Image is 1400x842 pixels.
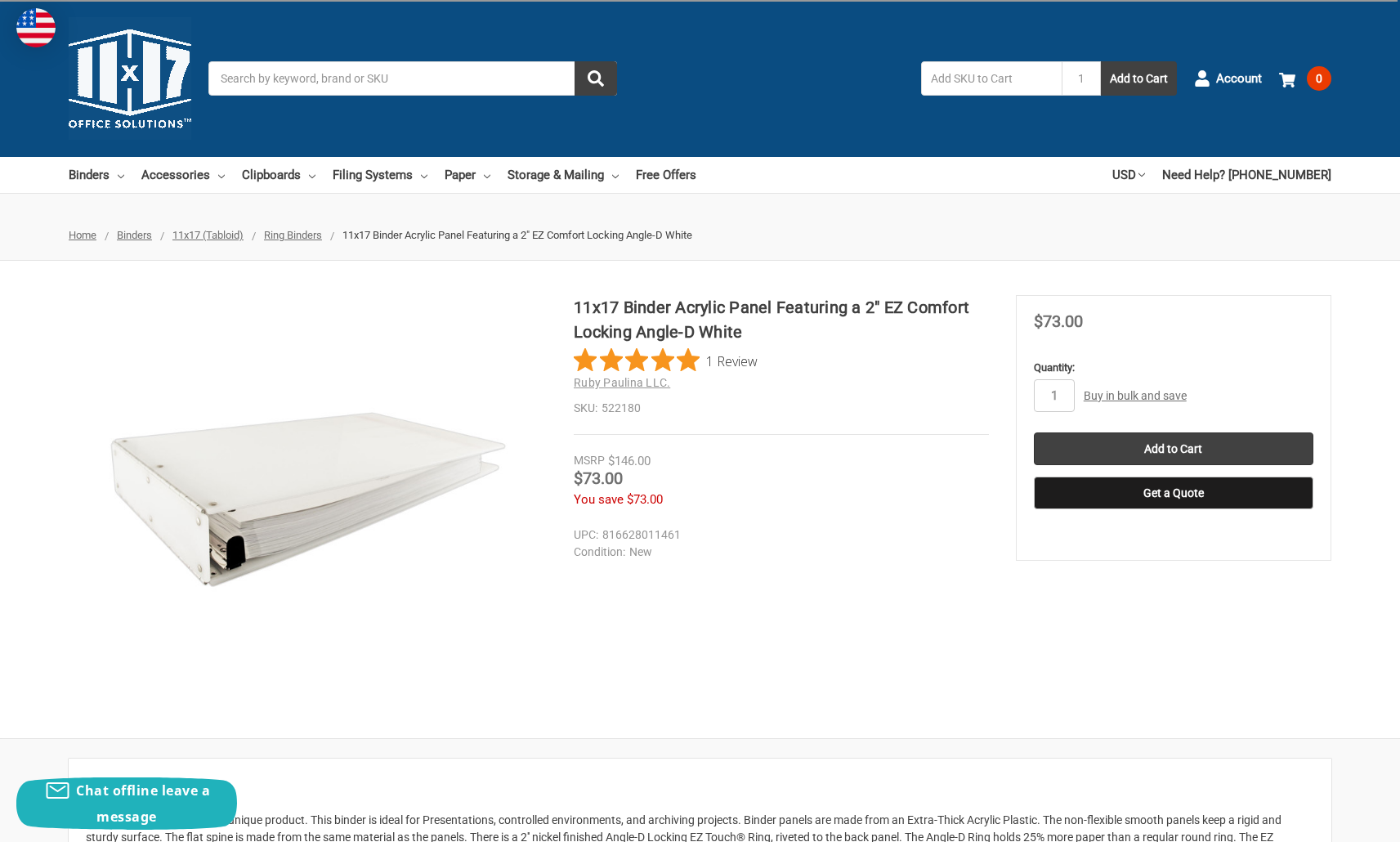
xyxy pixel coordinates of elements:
button: Rated 5 out of 5 stars from 1 reviews. Jump to reviews. [574,348,758,373]
button: Chat offline leave a message [16,777,237,830]
input: Add to Cart [1034,432,1313,465]
dd: 816628011461 [574,526,982,544]
span: $73.00 [627,492,663,507]
a: Accessories [141,157,225,193]
span: You save [574,492,624,507]
a: Storage & Mailing [508,157,619,193]
dt: Condition: [574,544,625,561]
a: Free Offers [636,157,696,193]
a: Ring Binders [264,229,322,241]
span: 1 Review [706,348,758,373]
dt: SKU: [574,400,597,417]
span: 11x17 Binder Acrylic Panel Featuring a 2" EZ Comfort Locking Angle-D White [342,229,692,241]
a: Clipboards [242,157,315,193]
a: 11x17 (Tabloid) [172,229,244,241]
a: Need Help? [PHONE_NUMBER] [1162,157,1331,193]
span: $146.00 [608,454,651,468]
span: $73.00 [1034,311,1083,331]
dd: New [574,544,982,561]
span: $73.00 [574,468,623,488]
label: Quantity: [1034,360,1313,376]
a: Paper [445,157,490,193]
a: Account [1194,57,1262,100]
input: Search by keyword, brand or SKU [208,61,617,96]
img: 11x17.com [69,17,191,140]
a: Home [69,229,96,241]
input: Add SKU to Cart [921,61,1062,96]
div: MSRP [574,452,605,469]
img: 11x17 Binder Acrylic Panel Featuring a 2" EZ Comfort Locking Angle-D White [104,295,512,704]
a: Binders [69,157,124,193]
a: Binders [117,229,152,241]
a: 0 [1279,57,1331,100]
span: Account [1216,69,1262,88]
dt: UPC: [574,526,598,544]
h2: Description [86,776,1314,800]
span: Chat offline leave a message [76,782,210,826]
dd: 522180 [574,400,989,417]
a: Filing Systems [333,157,427,193]
h1: 11x17 Binder Acrylic Panel Featuring a 2" EZ Comfort Locking Angle-D White [574,295,989,344]
button: Add to Cart [1101,61,1177,96]
a: Buy in bulk and save [1084,389,1187,402]
a: Ruby Paulina LLC. [574,376,670,389]
button: Get a Quote [1034,477,1313,509]
img: duty and tax information for United States [16,8,56,47]
span: 0 [1307,66,1331,91]
a: USD [1112,157,1145,193]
